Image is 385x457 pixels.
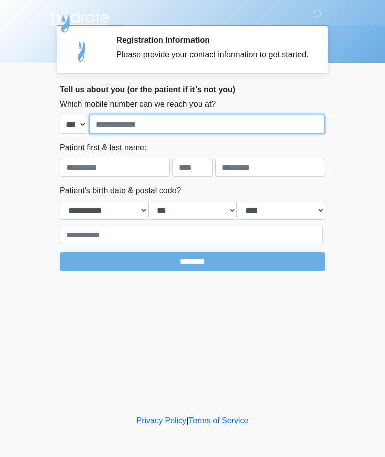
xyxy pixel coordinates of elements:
[137,416,187,425] a: Privacy Policy
[188,416,248,425] a: Terms of Service
[116,49,310,61] div: Please provide your contact information to get started.
[60,98,216,110] label: Which mobile number can we reach you at?
[60,185,181,197] label: Patient's birth date & postal code?
[60,85,325,94] h2: Tell us about you (or the patient if it's not you)
[50,8,111,33] img: Hydrate IV Bar - Arcadia Logo
[60,142,146,154] label: Patient first & last name:
[67,35,97,65] img: Agent Avatar
[186,416,188,425] a: |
